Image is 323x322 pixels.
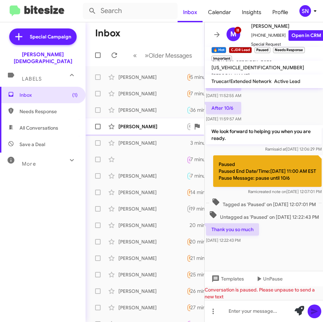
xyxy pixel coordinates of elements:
div: 20 minutes ago [190,238,231,245]
div: 7 minutes ago [190,90,229,97]
span: 🔥 Hot [189,174,201,178]
button: Previous [129,48,141,62]
small: Important [211,56,232,62]
span: 🔥 Hot [189,108,201,112]
span: [US_VEHICLE_IDENTIFICATION_NUMBER] [211,64,304,71]
div: [PERSON_NAME] [118,304,187,311]
span: said at [274,146,286,152]
div: [PERSON_NAME] [118,172,187,179]
div: [PERSON_NAME] [118,255,187,262]
nav: Page navigation example [129,48,196,62]
span: Untagged as 'Paused' on [DATE] 12:22:43 PM [206,211,322,220]
span: Save a Deal [20,141,45,148]
span: Rami [DATE] 12:07:01 PM [248,189,322,194]
p: We look forward to helping you when you are ready. [206,125,322,144]
span: Needs Response [189,256,218,260]
span: Needs Response [189,239,218,244]
span: CJDR Lead [189,124,209,129]
div: 27 minutes ago [190,304,231,311]
span: Needs Response [189,272,218,277]
span: Labels [22,76,42,82]
span: created note on [257,189,286,194]
div: 19 minutes ago [190,205,231,212]
div: 14 minutes ago [190,189,231,196]
span: [DATE] 11:59:57 AM [206,116,241,121]
span: Truecar/Extended Network [211,78,271,84]
p: Thank you so much [206,223,259,236]
div: [PERSON_NAME] [118,238,187,245]
span: Needs Response [189,305,218,310]
span: [DATE] 11:52:55 AM [206,93,241,98]
small: 🔥 Hot [211,47,226,53]
small: CJDR Lead [229,47,251,53]
span: Older Messages [148,52,192,59]
div: [PERSON_NAME] [118,205,187,212]
span: All Conversations [20,124,58,131]
div: 7 minutes ago [190,172,229,179]
span: Needs Response [189,91,218,96]
span: More [22,161,36,167]
div: SN [299,5,311,17]
div: [PERSON_NAME] [118,140,187,146]
div: 3 minutes ago [190,140,229,146]
div: Not just yet. I'll need to get back in country on the 15th and see what my calendar holds at that... [187,172,190,180]
div: Do you know [PERSON_NAME] ? [187,90,190,97]
span: Templates [210,273,244,285]
div: [PERSON_NAME] [118,107,187,114]
div: Hi [PERSON_NAME] — thanks for the heads up. I'm interested in any new EVs you have that qualify f... [187,205,190,213]
p: Paused Paused End Date/Time:[DATE] 11:00 AM EST Pause Message: pause until 10/6 [213,155,322,187]
div: 21 minutes ago [190,255,231,262]
div: Great choice! The Sierra EV is an impressive vehicle. When can you come by to explore it further ... [187,222,190,229]
span: (1) [72,92,78,98]
span: [DATE] 12:22:43 PM [206,238,241,243]
div: Electric won't work for me 😢 [187,303,190,311]
span: « [133,51,137,60]
div: 26 minutes ago [190,288,231,295]
span: UnPause [263,273,283,285]
div: Conversation is paused. Please unpause to send a new text [205,286,323,300]
div: 7 minutes ago [190,156,229,163]
span: Buick GMC Lead [189,206,219,211]
span: Active Lead [274,78,300,84]
div: Yes, the canyon [187,287,190,295]
div: 5 minutes ago [190,74,229,81]
a: Insights [236,2,267,22]
span: Needs Response [189,75,218,79]
div: [PERSON_NAME] [118,123,187,130]
p: After 10/6 [206,102,241,114]
span: Needs Response [189,289,218,293]
div: Thank you so much. I sure will. [187,271,190,278]
div: But I would be upside down on my vehicle according to what your sales person told me last time. [187,73,190,81]
small: Needs Response [273,47,305,53]
div: 20 minutes ago [190,222,231,229]
div: I am in [GEOGRAPHIC_DATA] sorry [187,188,190,196]
button: Templates [205,273,249,285]
div: I understand! How about we schedule a time that works for you later this week? Let me know your a... [187,140,190,146]
div: I'm Driving - Sent from My Car [187,254,190,262]
div: [PERSON_NAME] [118,271,187,278]
div: [PERSON_NAME] [118,90,187,97]
div: [PERSON_NAME] [118,288,187,295]
div: 25 minutes ago [190,271,231,278]
div: Sounds good, thank you b [187,122,190,130]
span: M [230,29,236,40]
input: Search [83,3,178,19]
span: Inbox [20,92,78,98]
div: 36 minutes ago [190,107,231,114]
div: [PERSON_NAME] [118,222,187,229]
button: SN [294,5,315,17]
span: Tagged as 'Paused' on [DATE] 12:07:01 PM [209,198,319,208]
a: Inbox [178,2,203,22]
span: » [145,51,148,60]
div: Thank you so much [187,106,190,114]
a: Calendar [203,2,236,22]
div: [PERSON_NAME] [118,74,187,81]
h1: Inbox [95,28,120,39]
span: Call Them [189,158,207,162]
small: Paused [255,47,270,53]
span: [PERSON_NAME] [211,73,250,79]
a: Profile [267,2,294,22]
